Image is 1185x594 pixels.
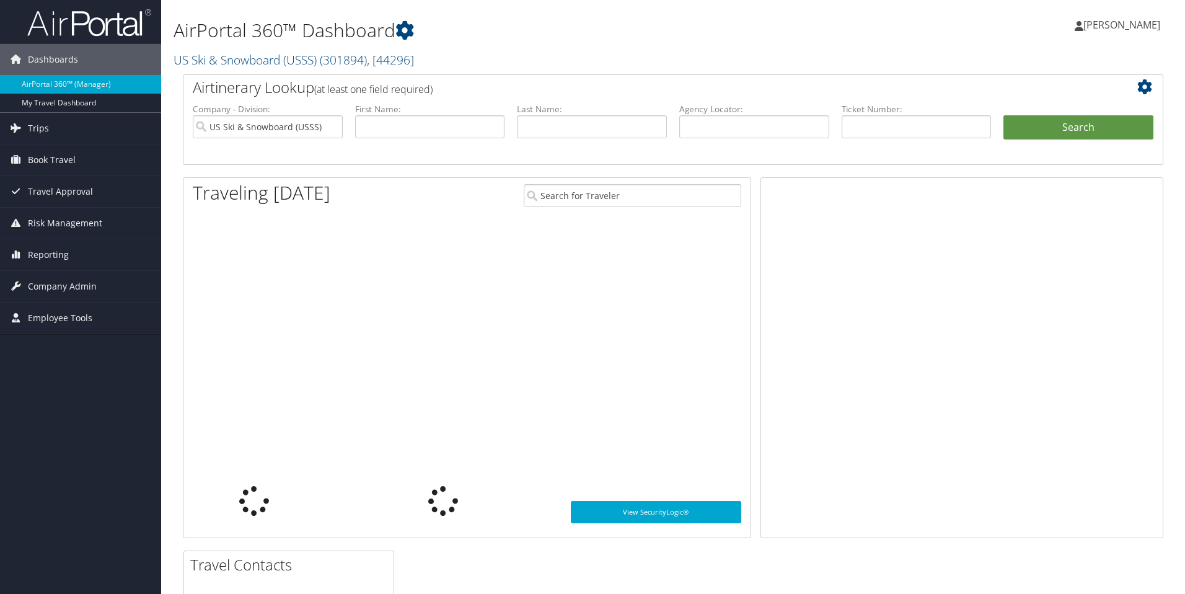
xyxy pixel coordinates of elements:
[28,176,93,207] span: Travel Approval
[28,271,97,302] span: Company Admin
[28,239,69,270] span: Reporting
[28,208,102,239] span: Risk Management
[355,103,505,115] label: First Name:
[190,554,394,575] h2: Travel Contacts
[314,82,433,96] span: (at least one field required)
[524,184,741,207] input: Search for Traveler
[27,8,151,37] img: airportal-logo.png
[679,103,829,115] label: Agency Locator:
[1003,115,1153,140] button: Search
[320,51,367,68] span: ( 301894 )
[517,103,667,115] label: Last Name:
[28,144,76,175] span: Book Travel
[28,44,78,75] span: Dashboards
[193,180,330,206] h1: Traveling [DATE]
[174,17,840,43] h1: AirPortal 360™ Dashboard
[28,113,49,144] span: Trips
[1083,18,1160,32] span: [PERSON_NAME]
[174,51,414,68] a: US Ski & Snowboard (USSS)
[28,303,92,334] span: Employee Tools
[571,501,741,523] a: View SecurityLogic®
[193,103,343,115] label: Company - Division:
[842,103,992,115] label: Ticket Number:
[367,51,414,68] span: , [ 44296 ]
[193,77,1072,98] h2: Airtinerary Lookup
[1075,6,1173,43] a: [PERSON_NAME]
